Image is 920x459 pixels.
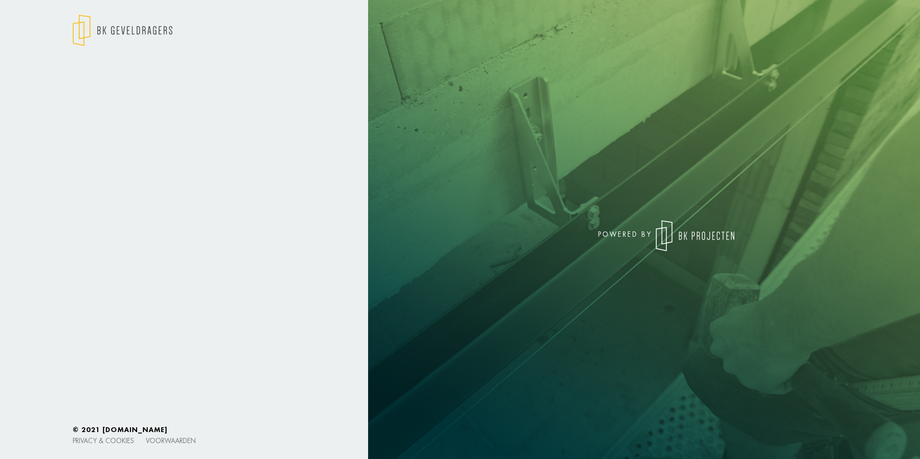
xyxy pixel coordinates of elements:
img: logo [656,220,734,251]
a: Voorwaarden [146,436,196,445]
h6: © 2021 [DOMAIN_NAME] [73,425,847,434]
a: Privacy & cookies [73,436,134,445]
img: logo [73,14,172,46]
div: powered by [467,220,734,251]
